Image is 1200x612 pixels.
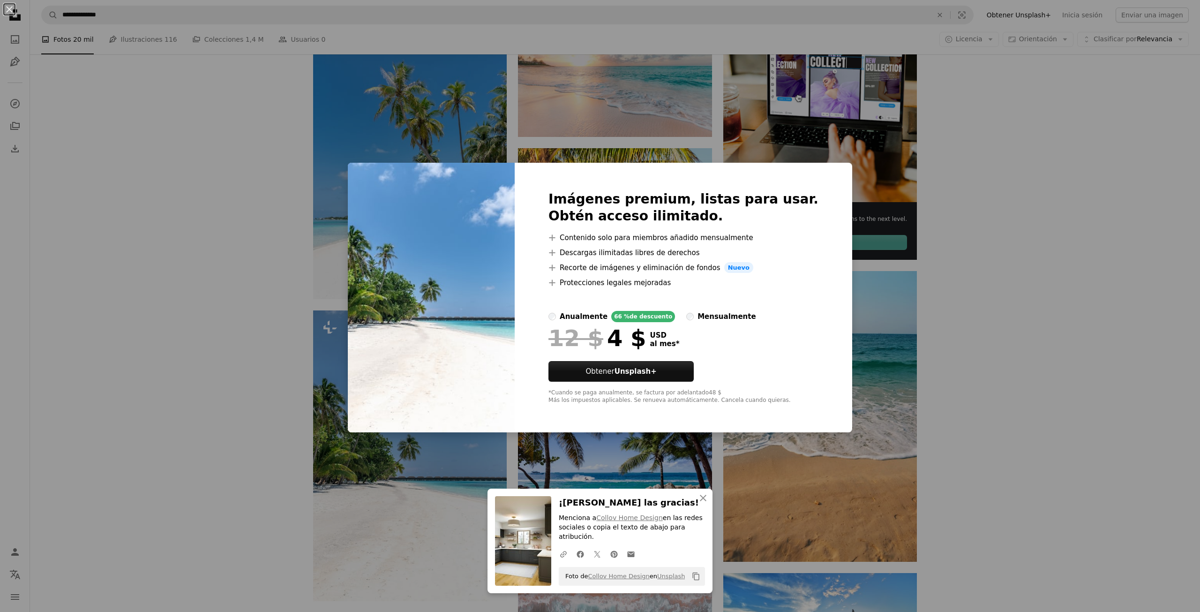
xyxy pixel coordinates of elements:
[622,544,639,563] a: Comparte por correo electrónico
[559,496,705,510] h3: ¡[PERSON_NAME] las gracias!
[548,247,818,258] li: Descargas ilimitadas libres de derechos
[548,326,603,350] span: 12 $
[548,277,818,288] li: Protecciones legales mejoradas
[548,361,694,382] button: ObtenerUnsplash+
[548,389,818,404] div: *Cuando se paga anualmente, se factura por adelantado 48 $ Más los impuestos aplicables. Se renue...
[588,573,649,580] a: Collov Home Design
[657,573,685,580] a: Unsplash
[561,569,685,584] span: Foto de en
[559,514,705,542] p: Menciona a en las redes sociales o copia el texto de abajo para atribución.
[686,313,694,320] input: mensualmente
[560,311,607,322] div: anualmente
[548,191,818,225] h2: Imágenes premium, listas para usar. Obtén acceso ilimitado.
[697,311,756,322] div: mensualmente
[615,367,657,376] strong: Unsplash+
[724,262,753,273] span: Nuevo
[548,313,556,320] input: anualmente66 %de descuento
[650,340,679,348] span: al mes *
[548,326,646,350] div: 4 $
[650,331,679,340] span: USD
[572,544,589,563] a: Comparte en Facebook
[688,568,704,584] button: Copiar al portapapeles
[589,544,606,563] a: Comparte en Twitter
[548,232,818,243] li: Contenido solo para miembros añadido mensualmente
[548,262,818,273] li: Recorte de imágenes y eliminación de fondos
[611,311,675,322] div: 66 % de descuento
[596,514,663,521] a: Collov Home Design
[606,544,622,563] a: Comparte en Pinterest
[348,163,515,433] img: premium_photo-1691675470738-fa21455faa05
